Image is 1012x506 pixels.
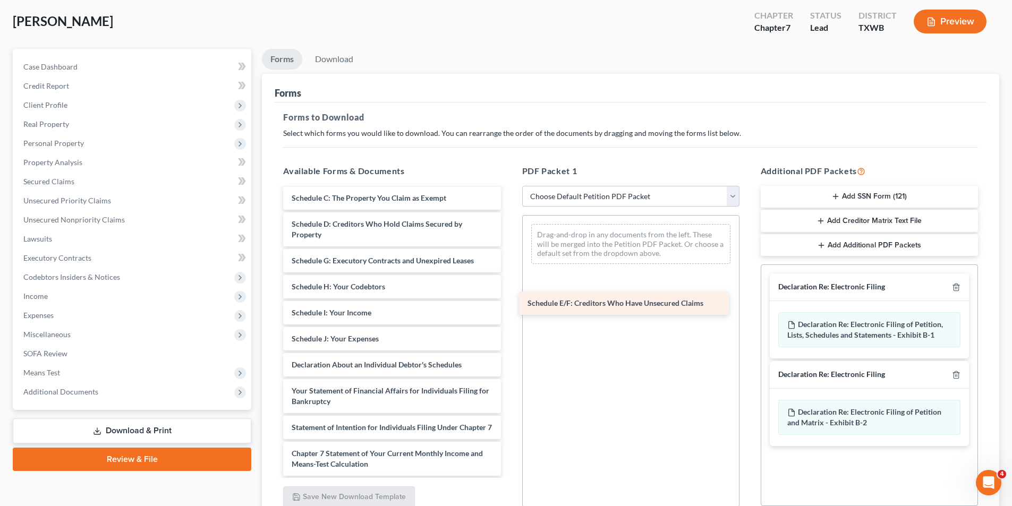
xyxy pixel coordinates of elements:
[15,76,251,96] a: Credit Report
[307,49,362,70] a: Download
[23,215,125,224] span: Unsecured Nonpriority Claims
[23,387,98,396] span: Additional Documents
[292,193,446,202] span: Schedule C: The Property You Claim as Exempt
[23,349,67,358] span: SOFA Review
[15,57,251,76] a: Case Dashboard
[528,298,703,307] span: Schedule E/F: Creditors Who Have Unsecured Claims
[15,172,251,191] a: Secured Claims
[858,10,897,22] div: District
[787,320,943,339] span: Declaration Re: Electronic Filing of Petition, Lists, Schedules and Statements - Exhibit B-1
[15,229,251,248] a: Lawsuits
[23,177,74,186] span: Secured Claims
[754,10,793,22] div: Chapter
[23,234,52,243] span: Lawsuits
[15,210,251,229] a: Unsecured Nonpriority Claims
[858,22,897,34] div: TXWB
[13,418,251,443] a: Download & Print
[778,282,885,292] div: Declaration Re: Electronic Filing
[754,22,793,34] div: Chapter
[15,153,251,172] a: Property Analysis
[292,308,371,317] span: Schedule I: Your Income
[761,234,978,256] button: Add Additional PDF Packets
[292,386,489,406] span: Your Statement of Financial Affairs for Individuals Filing for Bankruptcy
[998,470,1006,478] span: 4
[786,22,790,32] span: 7
[13,448,251,471] a: Review & File
[23,368,60,377] span: Means Test
[23,139,84,148] span: Personal Property
[13,13,113,29] span: [PERSON_NAME]
[914,10,987,33] button: Preview
[23,311,54,320] span: Expenses
[761,210,978,232] button: Add Creditor Matrix Text File
[292,360,462,369] span: Declaration About an Individual Debtor's Schedules
[522,165,739,177] h5: PDF Packet 1
[15,248,251,268] a: Executory Contracts
[23,291,48,301] span: Income
[23,62,78,71] span: Case Dashboard
[15,344,251,363] a: SOFA Review
[761,165,978,177] h5: Additional PDF Packets
[23,196,111,205] span: Unsecured Priority Claims
[292,219,462,239] span: Schedule D: Creditors Who Hold Claims Secured by Property
[23,81,69,90] span: Credit Report
[292,282,385,291] span: Schedule H: Your Codebtors
[810,22,841,34] div: Lead
[23,272,120,281] span: Codebtors Insiders & Notices
[531,224,730,264] div: Drag-and-drop in any documents from the left. These will be merged into the Petition PDF Packet. ...
[15,191,251,210] a: Unsecured Priority Claims
[283,165,500,177] h5: Available Forms & Documents
[23,330,71,339] span: Miscellaneous
[292,334,379,343] span: Schedule J: Your Expenses
[292,423,492,432] span: Statement of Intention for Individuals Filing Under Chapter 7
[292,449,483,468] span: Chapter 7 Statement of Your Current Monthly Income and Means-Test Calculation
[292,256,474,265] span: Schedule G: Executory Contracts and Unexpired Leases
[23,119,69,128] span: Real Property
[810,10,841,22] div: Status
[23,158,82,167] span: Property Analysis
[761,186,978,208] button: Add SSN Form (121)
[283,111,978,124] h5: Forms to Download
[778,370,885,380] div: Declaration Re: Electronic Filing
[283,128,978,139] p: Select which forms you would like to download. You can rearrange the order of the documents by dr...
[23,100,67,109] span: Client Profile
[23,253,91,262] span: Executory Contracts
[275,87,301,99] div: Forms
[778,400,960,435] div: Declaration Re: Electronic Filing of Petition and Matrix - Exhibit B-2
[262,49,302,70] a: Forms
[976,470,1001,495] iframe: Intercom live chat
